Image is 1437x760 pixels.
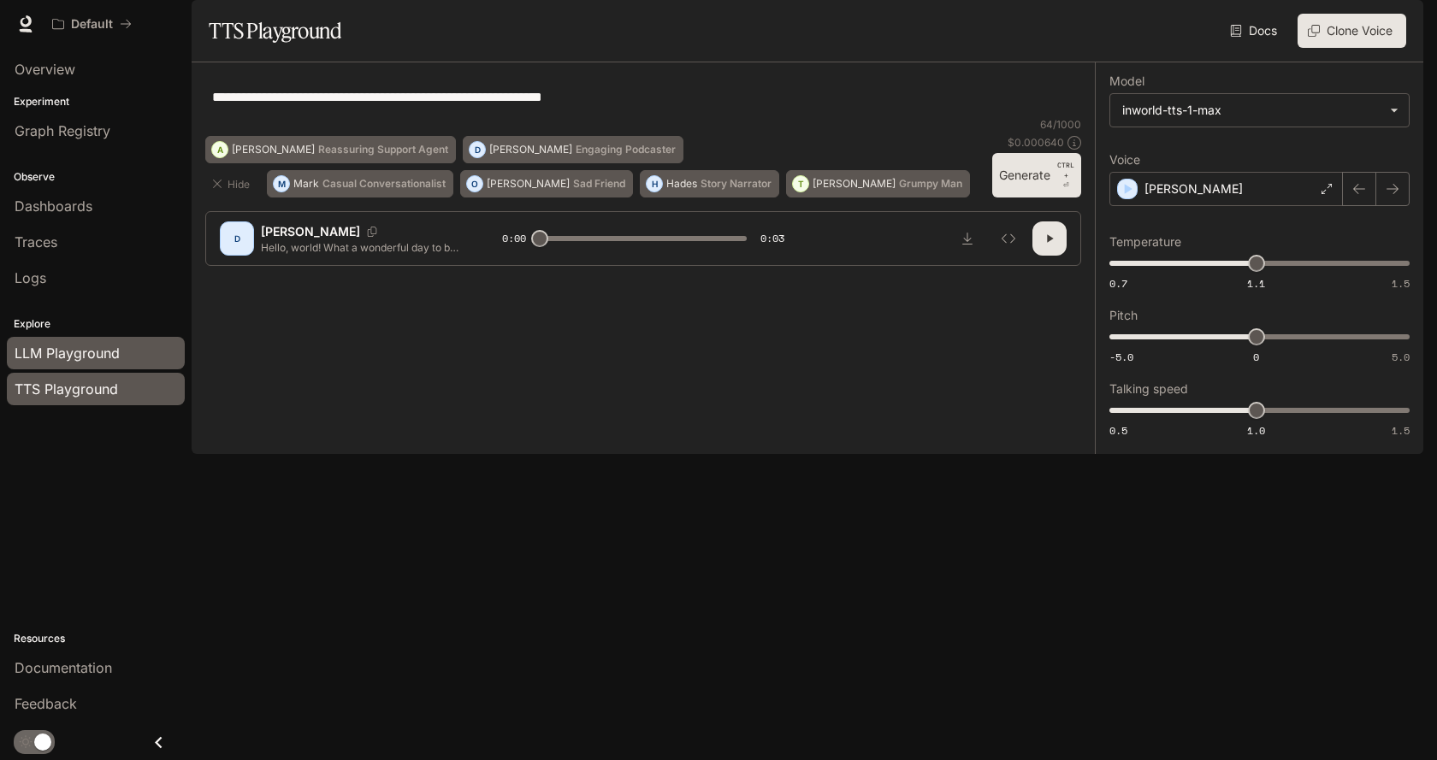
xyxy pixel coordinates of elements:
p: $ 0.000640 [1008,135,1064,150]
p: Mark [293,179,319,189]
p: [PERSON_NAME] [489,144,572,155]
p: 64 / 1000 [1040,117,1081,132]
p: CTRL + [1057,160,1074,180]
span: 1.5 [1392,276,1410,291]
p: [PERSON_NAME] [813,179,896,189]
p: Talking speed [1109,383,1188,395]
button: GenerateCTRL +⏎ [992,153,1081,197]
button: D[PERSON_NAME]Engaging Podcaster [463,136,683,163]
div: inworld-tts-1-max [1110,94,1409,127]
button: Copy Voice ID [360,227,384,237]
button: Clone Voice [1298,14,1406,48]
button: A[PERSON_NAME]Reassuring Support Agent [205,136,456,163]
div: D [470,136,485,163]
p: Hello, world! What a wonderful day to be a text-to-speech model! [261,240,461,255]
span: -5.0 [1109,350,1133,364]
button: T[PERSON_NAME]Grumpy Man [786,170,970,197]
p: Story Narrator [701,179,772,189]
p: ⏎ [1057,160,1074,191]
span: 1.5 [1392,423,1410,438]
button: O[PERSON_NAME]Sad Friend [460,170,633,197]
p: [PERSON_NAME] [487,179,570,189]
p: Model [1109,75,1144,87]
p: Casual Conversationalist [322,179,446,189]
div: O [467,170,482,197]
span: 0.7 [1109,276,1127,291]
div: A [212,136,228,163]
p: Pitch [1109,309,1138,321]
div: D [223,225,251,252]
p: Voice [1109,154,1140,166]
a: Docs [1227,14,1284,48]
div: H [647,170,662,197]
span: 0:03 [760,230,784,247]
p: [PERSON_NAME] [1144,180,1243,197]
button: Hide [205,170,260,197]
p: [PERSON_NAME] [261,223,360,240]
span: 0:00 [502,230,526,247]
p: Grumpy Man [899,179,962,189]
p: Temperature [1109,236,1181,248]
p: [PERSON_NAME] [232,144,315,155]
span: 1.1 [1247,276,1265,291]
p: Hades [666,179,697,189]
div: M [274,170,289,197]
p: Sad Friend [573,179,625,189]
button: HHadesStory Narrator [640,170,779,197]
div: T [793,170,808,197]
p: Engaging Podcaster [576,144,676,155]
p: Default [71,17,113,32]
button: Download audio [950,221,985,256]
button: Inspect [991,221,1026,256]
div: inworld-tts-1-max [1122,102,1381,119]
button: All workspaces [44,7,139,41]
span: 5.0 [1392,350,1410,364]
span: 0.5 [1109,423,1127,438]
h1: TTS Playground [209,14,341,48]
button: MMarkCasual Conversationalist [267,170,453,197]
span: 0 [1253,350,1259,364]
span: 1.0 [1247,423,1265,438]
p: Reassuring Support Agent [318,144,448,155]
